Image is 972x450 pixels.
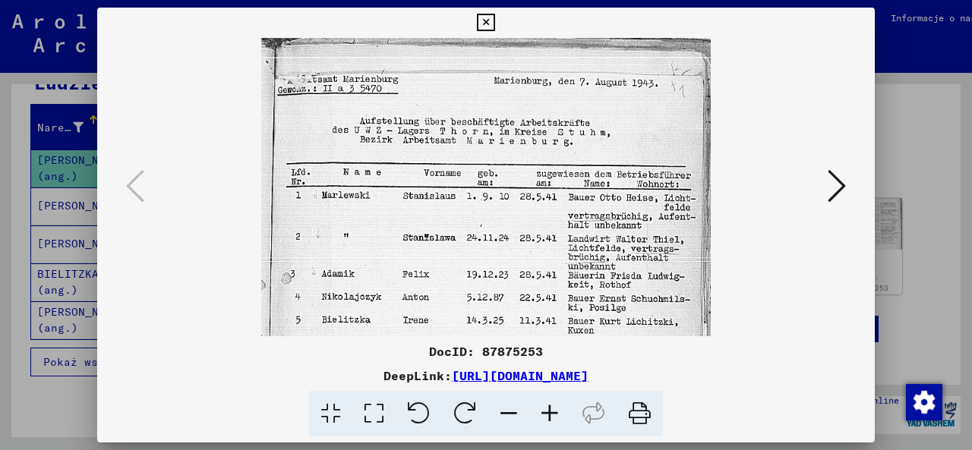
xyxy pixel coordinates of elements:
a: [URL][DOMAIN_NAME] [452,368,589,383]
div: DocID: 87875253 [97,342,875,360]
div: Zmiana zgody [905,383,942,420]
div: DeepLink: [97,367,875,385]
img: Zmiana zgody [906,384,942,420]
